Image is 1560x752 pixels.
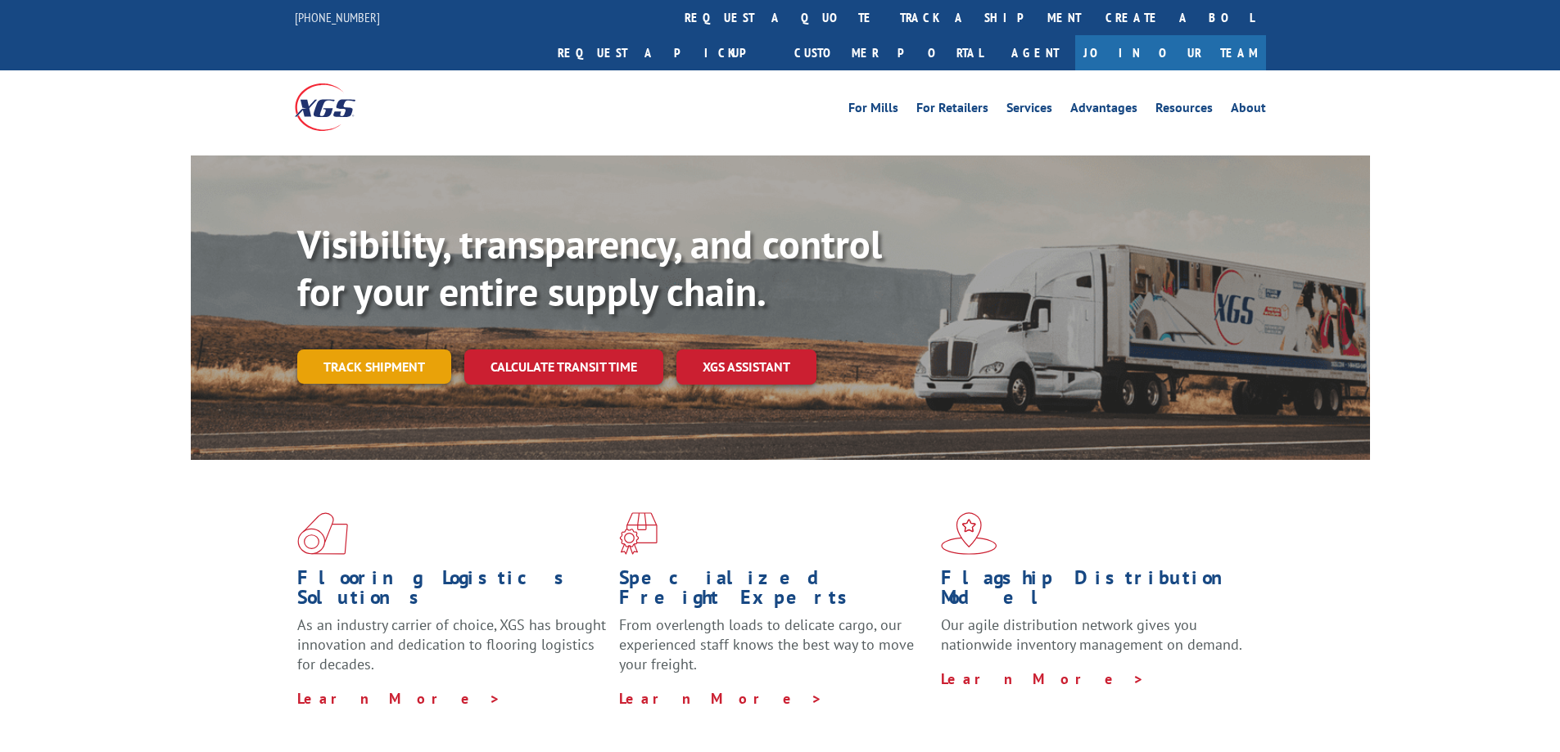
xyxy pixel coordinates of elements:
[1155,101,1213,119] a: Resources
[297,349,451,384] a: Track shipment
[297,512,348,555] img: xgs-icon-total-supply-chain-intelligence-red
[464,349,663,385] a: Calculate transit time
[782,35,995,70] a: Customer Portal
[916,101,988,119] a: For Retailers
[619,615,929,688] p: From overlength loads to delicate cargo, our experienced staff knows the best way to move your fr...
[545,35,782,70] a: Request a pickup
[941,669,1145,688] a: Learn More >
[995,35,1075,70] a: Agent
[941,568,1250,615] h1: Flagship Distribution Model
[297,568,607,615] h1: Flooring Logistics Solutions
[941,615,1242,654] span: Our agile distribution network gives you nationwide inventory management on demand.
[297,689,501,708] a: Learn More >
[1075,35,1266,70] a: Join Our Team
[941,512,997,555] img: xgs-icon-flagship-distribution-model-red
[1070,101,1137,119] a: Advantages
[297,218,882,317] b: Visibility, transparency, and control for your entire supply chain.
[619,689,823,708] a: Learn More >
[848,101,898,119] a: For Mills
[619,512,658,555] img: xgs-icon-focused-on-flooring-red
[295,9,380,25] a: [PHONE_NUMBER]
[1231,101,1266,119] a: About
[1006,101,1052,119] a: Services
[297,615,606,673] span: As an industry carrier of choice, XGS has brought innovation and dedication to flooring logistics...
[676,349,816,385] a: XGS ASSISTANT
[619,568,929,615] h1: Specialized Freight Experts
